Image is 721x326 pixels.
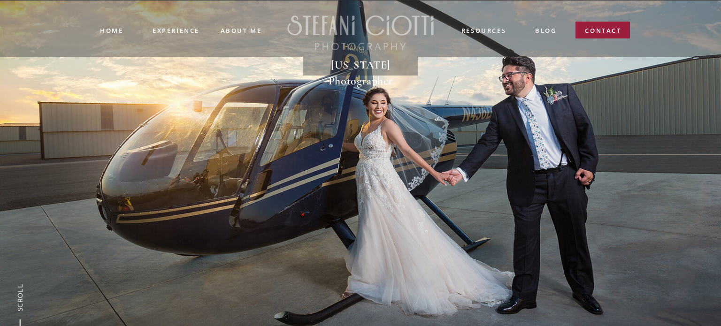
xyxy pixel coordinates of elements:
a: resources [460,26,507,37]
a: contact [585,26,621,39]
a: Home [100,26,123,35]
a: SCROLL [15,283,25,311]
a: ABOUT ME [220,26,262,34]
h1: [US_STATE] Photographer [309,57,413,74]
a: blog [535,26,556,37]
a: experience [153,26,199,33]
